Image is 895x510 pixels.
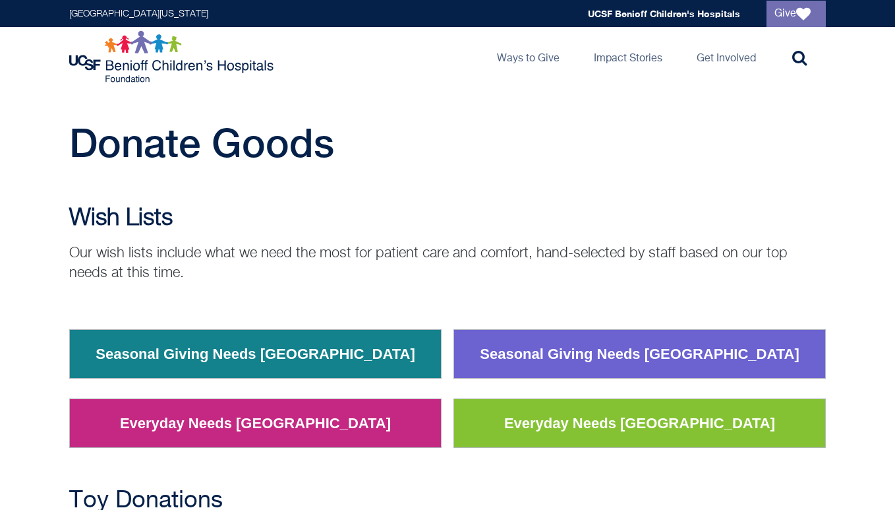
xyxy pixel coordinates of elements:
[110,406,401,441] a: Everyday Needs [GEOGRAPHIC_DATA]
[494,406,785,441] a: Everyday Needs [GEOGRAPHIC_DATA]
[69,205,826,232] h2: Wish Lists
[470,337,809,371] a: Seasonal Giving Needs [GEOGRAPHIC_DATA]
[766,1,826,27] a: Give
[686,27,766,86] a: Get Involved
[486,27,570,86] a: Ways to Give
[69,30,277,83] img: Logo for UCSF Benioff Children's Hospitals Foundation
[69,243,826,283] p: Our wish lists include what we need the most for patient care and comfort, hand-selected by staff...
[583,27,673,86] a: Impact Stories
[69,9,208,18] a: [GEOGRAPHIC_DATA][US_STATE]
[69,119,334,166] span: Donate Goods
[86,337,425,371] a: Seasonal Giving Needs [GEOGRAPHIC_DATA]
[588,8,740,19] a: UCSF Benioff Children's Hospitals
